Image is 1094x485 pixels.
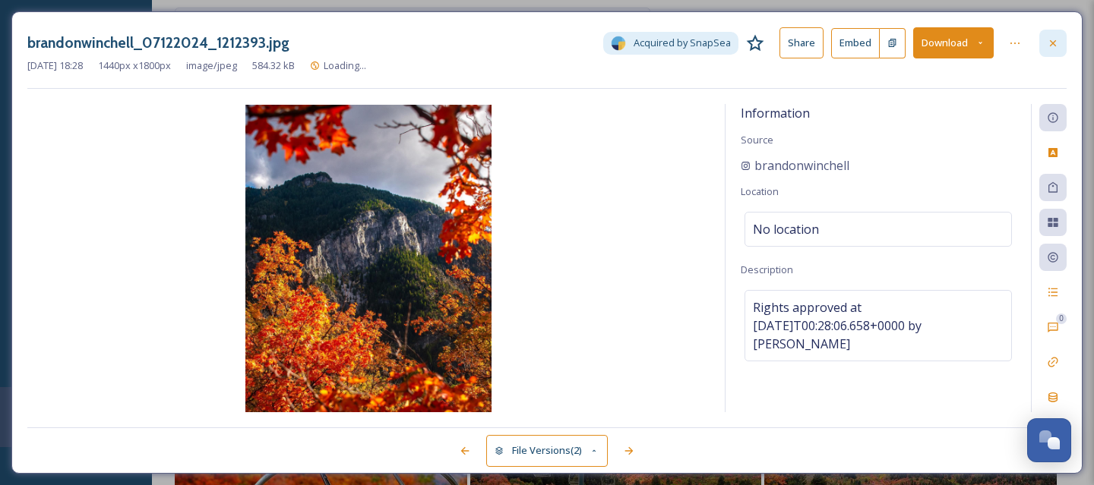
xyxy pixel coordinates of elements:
span: Rights approved at [DATE]T00:28:06.658+0000 by [PERSON_NAME] [753,298,1004,353]
span: Description [741,263,793,276]
button: Open Chat [1027,418,1071,462]
button: Embed [831,28,880,58]
span: image/jpeg [186,58,237,73]
button: File Versions(2) [486,435,608,466]
button: Download [913,27,994,58]
span: Information [741,105,810,121]
span: brandonwinchell [754,156,849,175]
span: [DATE] 18:28 [27,58,83,73]
span: Source [741,133,773,146]
span: 1440 px x 1800 px [98,58,171,73]
a: brandonwinchell [741,156,849,175]
span: No location [753,220,819,238]
h3: brandonwinchell_07122024_1212393.jpg [27,32,289,54]
img: 3e7c7e0d5d165ffdd9bd898df008eb52dd9f7ac7a1207fa455115954689273fb.jpg [27,105,710,412]
div: 0 [1056,313,1067,324]
img: snapsea-logo.png [611,36,626,51]
span: Acquired by SnapSea [634,36,731,50]
span: Loading... [324,58,366,72]
span: 584.32 kB [252,58,295,73]
button: Share [779,27,824,58]
span: Location [741,184,779,198]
